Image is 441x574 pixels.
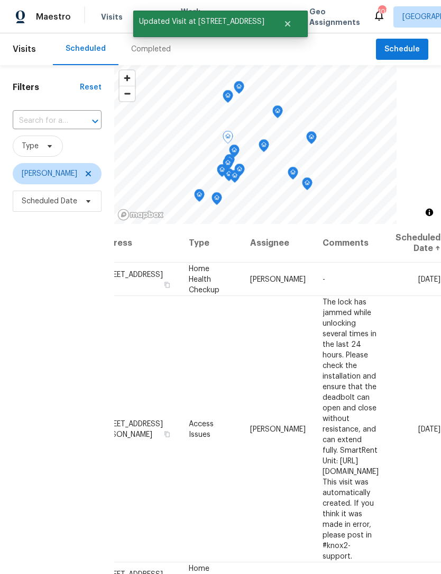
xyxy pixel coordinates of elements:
th: Comments [314,224,387,263]
button: Zoom in [120,70,135,86]
span: [PERSON_NAME] [250,425,306,433]
button: Zoom out [120,86,135,101]
th: Scheduled Date ↑ [387,224,441,263]
th: Assignee [242,224,314,263]
div: Map marker [194,189,205,205]
div: Map marker [288,167,298,183]
div: Map marker [223,90,233,106]
canvas: Map [114,65,397,224]
div: Map marker [217,164,227,181]
span: Home Health Checkup [189,265,219,293]
input: Search for an address... [13,113,72,129]
span: [PERSON_NAME] [22,168,77,179]
span: Visits [13,38,36,61]
div: Map marker [229,145,240,161]
button: Copy Address [162,429,172,438]
span: The lock has jammed while unlocking several times in the last 24 hours. Please check the installa... [323,298,379,560]
span: Geo Assignments [309,6,360,28]
span: Toggle attribution [426,207,433,218]
div: Completed [131,44,171,55]
div: Map marker [223,131,233,147]
div: Map marker [223,157,233,174]
button: Toggle attribution [423,206,436,219]
span: Visits [101,12,123,22]
span: Access Issues [189,420,214,438]
button: Open [88,114,103,129]
span: - [323,275,325,283]
span: [PERSON_NAME] [250,275,306,283]
span: [STREET_ADDRESS] [97,271,163,278]
div: Map marker [306,131,317,148]
span: Schedule [384,43,420,56]
span: [DATE] [418,275,440,283]
span: Type [22,141,39,151]
span: Maestro [36,12,71,22]
div: Map marker [234,164,245,180]
div: Map marker [234,81,244,97]
button: Copy Address [162,280,172,289]
div: Reset [80,82,102,93]
div: Map marker [272,105,283,122]
span: Work Orders [181,6,208,28]
div: Scheduled [66,43,106,54]
div: Map marker [259,139,269,156]
button: Close [270,13,305,34]
th: Type [180,224,242,263]
div: Map marker [212,192,222,209]
div: Map marker [224,154,235,171]
div: Map marker [229,170,240,186]
a: Mapbox homepage [117,209,164,221]
div: Map marker [302,177,313,194]
h1: Filters [13,82,80,93]
div: 101 [378,6,385,17]
th: Address [96,224,180,263]
span: [STREET_ADDRESS][PERSON_NAME] [97,420,163,438]
span: Scheduled Date [22,196,77,207]
span: Updated Visit at [STREET_ADDRESS] [133,11,270,33]
button: Schedule [376,39,428,60]
span: [DATE] [418,425,440,433]
div: Map marker [224,168,234,185]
